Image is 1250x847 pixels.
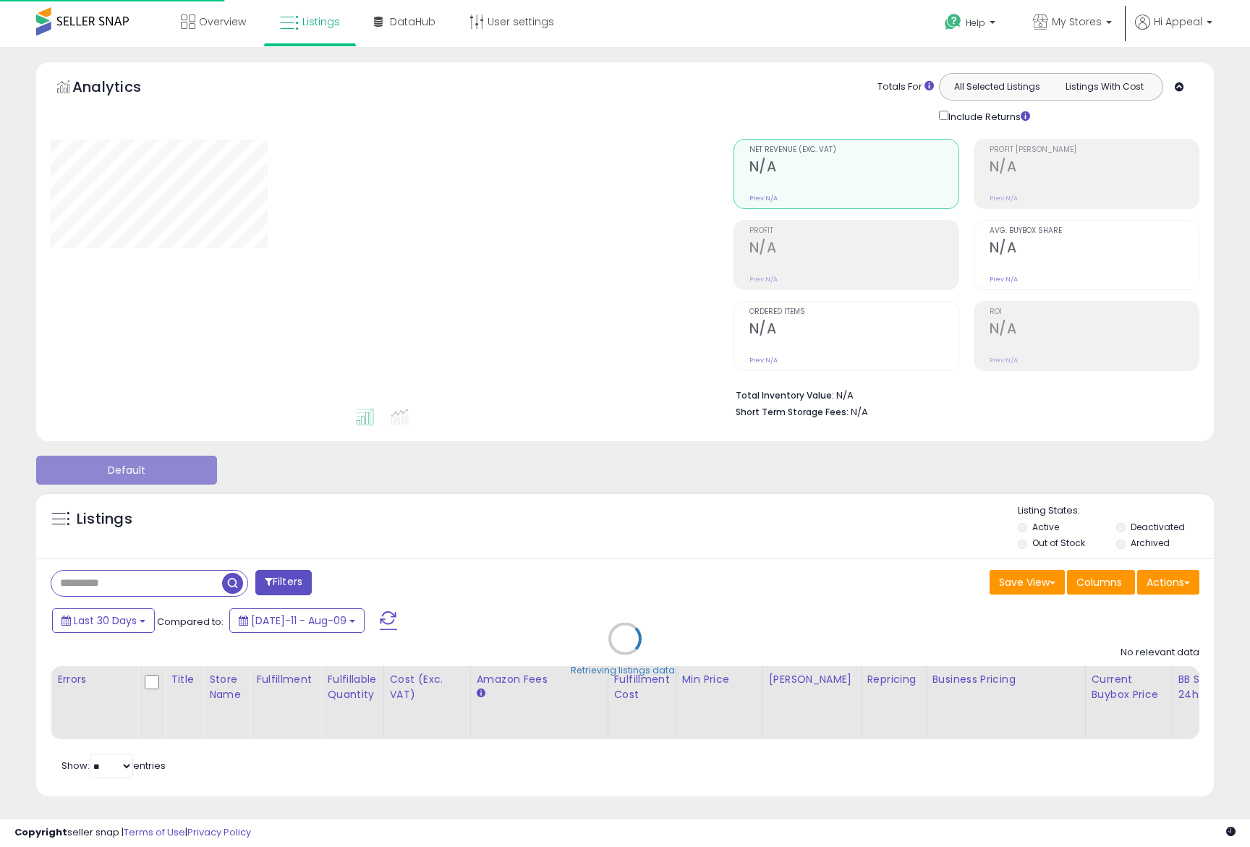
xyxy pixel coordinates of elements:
h2: N/A [990,320,1199,340]
small: Prev: N/A [749,275,778,284]
i: Get Help [944,13,962,31]
small: Prev: N/A [990,194,1018,203]
a: Terms of Use [124,825,185,839]
div: Include Returns [928,108,1047,124]
h2: N/A [990,158,1199,178]
span: Net Revenue (Exc. VAT) [749,146,958,154]
a: Privacy Policy [187,825,251,839]
div: Totals For [877,80,934,94]
span: Help [966,17,985,29]
span: Profit [749,227,958,235]
h2: N/A [990,239,1199,259]
a: Help [933,2,1010,47]
h2: N/A [749,239,958,259]
strong: Copyright [14,825,67,839]
a: Hi Appeal [1135,14,1212,47]
div: Retrieving listings data.. [571,664,679,677]
span: Listings [302,14,340,29]
span: N/A [851,405,868,419]
span: My Stores [1052,14,1102,29]
button: Default [36,456,217,485]
span: Overview [199,14,246,29]
button: Listings With Cost [1050,77,1158,96]
div: seller snap | | [14,826,251,840]
span: Avg. Buybox Share [990,227,1199,235]
small: Prev: N/A [749,194,778,203]
h5: Analytics [72,77,169,101]
li: N/A [736,386,1189,403]
b: Total Inventory Value: [736,389,834,401]
span: Ordered Items [749,308,958,316]
h2: N/A [749,158,958,178]
button: All Selected Listings [943,77,1051,96]
h2: N/A [749,320,958,340]
span: Hi Appeal [1154,14,1202,29]
span: ROI [990,308,1199,316]
small: Prev: N/A [990,356,1018,365]
small: Prev: N/A [990,275,1018,284]
span: DataHub [390,14,435,29]
b: Short Term Storage Fees: [736,406,849,418]
small: Prev: N/A [749,356,778,365]
span: Profit [PERSON_NAME] [990,146,1199,154]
